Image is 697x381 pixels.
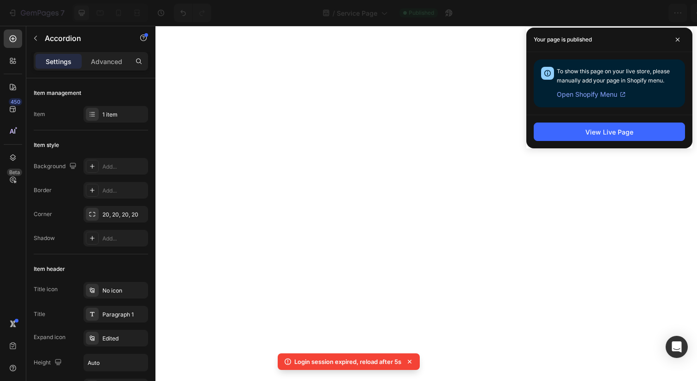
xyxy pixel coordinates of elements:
iframe: Design area [155,26,697,381]
div: Publish [643,8,667,18]
div: Corner [34,210,52,218]
span: To show this page on your live store, please manually add your page in Shopify menu. [557,68,670,84]
div: Add... [102,187,146,195]
p: Accordion [45,33,123,44]
div: Beta [7,169,22,176]
p: Advanced [91,57,122,66]
button: Save [602,4,632,22]
div: Paragraph 1 [102,311,146,319]
p: 7 [60,7,65,18]
div: Item style [34,141,59,149]
p: Settings [46,57,71,66]
div: 450 [9,98,22,106]
div: 1 item [102,111,146,119]
span: Published [409,9,434,17]
div: Background [34,160,78,173]
span: Open Shopify Menu [557,89,617,100]
div: 20, 20, 20, 20 [102,211,146,219]
div: Shadow [34,234,55,242]
div: Expand icon [34,333,66,341]
div: Add... [102,234,146,243]
div: Undo/Redo [174,4,211,22]
span: / [333,8,335,18]
span: Save [609,9,625,17]
div: Item header [34,265,65,273]
p: Your page is published [534,35,592,44]
button: Publish [636,4,674,22]
div: Item management [34,89,81,97]
button: 7 [4,4,69,22]
div: Title [34,310,45,318]
div: Title icon [34,285,58,293]
div: Border [34,186,52,194]
div: No icon [102,287,146,295]
div: View Live Page [585,127,633,137]
div: Add... [102,163,146,171]
div: Height [34,357,64,369]
div: Open Intercom Messenger [666,336,688,358]
button: View Live Page [534,123,685,141]
span: Service Page [337,8,377,18]
div: Item [34,110,45,118]
div: Edited [102,334,146,343]
p: Login session expired, reload after 5s [294,357,401,366]
input: Auto [84,354,148,371]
